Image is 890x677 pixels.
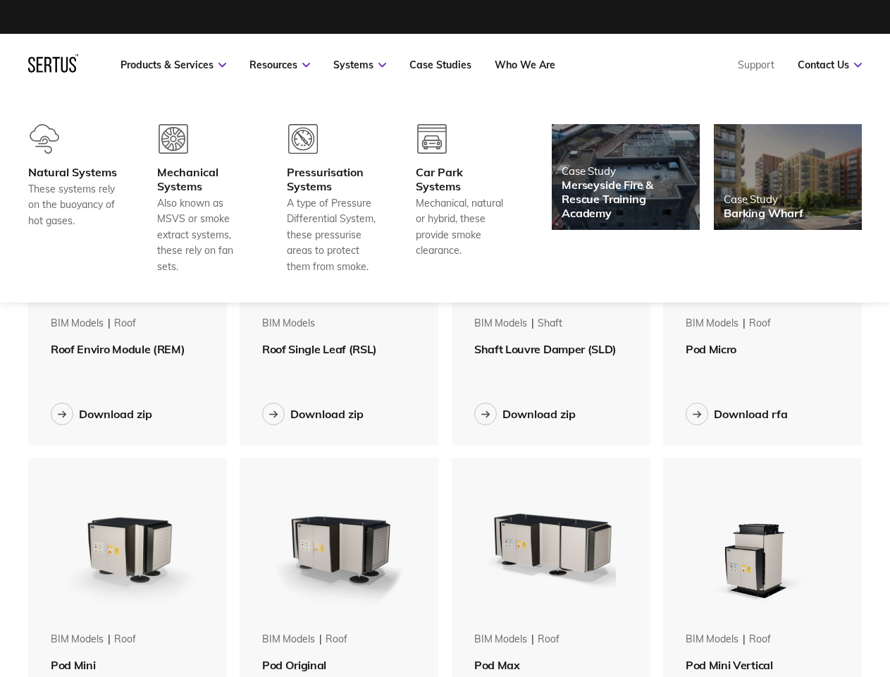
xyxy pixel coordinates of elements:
div: BIM Models [474,317,527,331]
a: Contact Us [798,59,862,71]
iframe: Chat Widget [636,513,890,677]
a: Resources [249,59,310,71]
a: Support [738,59,774,71]
div: Mechanical, natural or hybrid, these provide smoke clearance. [416,195,509,259]
div: Also known as MSVS or smoke extract systems, these rely on fan sets. [157,195,251,274]
div: BIM Models [262,317,315,331]
div: BIM Models [686,317,738,331]
div: Natural Systems [28,165,122,179]
div: roof [749,317,770,331]
a: Car Park SystemsMechanical, natural or hybrid, these provide smoke clearance. [416,124,509,274]
div: roof [538,633,559,647]
a: Case StudyMerseyside Fire & Rescue Training Academy [552,124,700,230]
div: Case Study [724,193,803,206]
div: Car Park Systems [416,165,509,193]
div: Merseyside Fire & Rescue Training Academy [562,178,690,220]
div: Download zip [502,407,576,421]
a: Who We Are [495,59,555,71]
span: Shaft Louvre Damper (SLD) [474,342,617,356]
span: Pod Original [262,658,326,672]
div: Barking Wharf [724,206,803,220]
div: Case Study [562,164,690,178]
span: Roof Single Leaf (RSL) [262,342,377,356]
span: Pod Mini [51,658,95,672]
button: Download zip [51,403,152,425]
a: Pressurisation SystemsA type of Pressure Differential System, these pressurise areas to protect t... [287,124,381,274]
div: BIM Models [51,633,104,647]
button: Download rfa [686,403,788,425]
div: Mechanical Systems [157,165,251,193]
div: roof [114,633,135,647]
div: These systems rely on the buoyancy of hot gases. [28,181,122,228]
button: Download zip [474,403,576,425]
div: BIM Models [262,633,315,647]
a: Systems [333,59,386,71]
div: roof [326,633,347,647]
div: BIM Models [51,317,104,331]
div: Download zip [290,407,364,421]
div: shaft [538,317,562,331]
a: Mechanical SystemsAlso known as MSVS or smoke extract systems, these rely on fan sets. [157,124,251,274]
a: Case StudyBarking Wharf [714,124,862,230]
a: Natural SystemsThese systems rely on the buoyancy of hot gases. [28,124,122,274]
span: Pod Max [474,658,520,672]
span: Roof Enviro Module (REM) [51,342,185,356]
span: Pod Micro [686,342,736,356]
div: Download rfa [714,407,788,421]
div: A type of Pressure Differential System, these pressurise areas to protect them from smoke. [287,195,381,274]
div: roof [114,317,135,331]
a: Products & Services [120,59,226,71]
button: Download zip [262,403,364,425]
div: Pressurisation Systems [287,165,381,193]
div: Download zip [79,407,152,421]
a: Case Studies [409,59,471,71]
div: BIM Models [474,633,527,647]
